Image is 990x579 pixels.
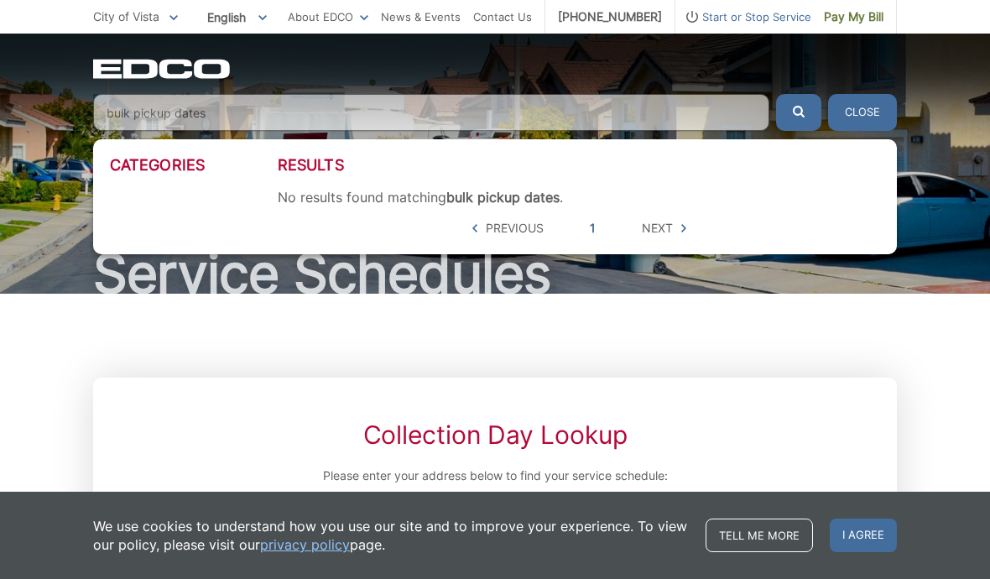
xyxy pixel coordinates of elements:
[93,517,689,554] p: We use cookies to understand how you use our site and to improve your experience. To view our pol...
[473,8,532,26] a: Contact Us
[824,8,883,26] span: Pay My Bill
[278,189,880,206] div: No results found matching .
[278,156,880,175] h3: Results
[830,519,897,552] span: I agree
[706,519,813,552] a: Tell me more
[110,156,278,175] h3: Categories
[288,8,368,26] a: About EDCO
[642,219,673,237] span: Next
[230,420,760,450] h2: Collection Day Lookup
[93,9,159,23] span: City of Vista
[93,94,769,131] input: Search
[590,219,596,237] a: 1
[381,8,461,26] a: News & Events
[93,59,232,79] a: EDCD logo. Return to the homepage.
[828,94,897,131] button: Close
[195,3,279,31] span: English
[446,189,560,206] strong: bulk pickup dates
[776,94,821,131] button: Submit the search query.
[486,219,544,237] span: Previous
[260,535,350,554] a: privacy policy
[230,467,760,485] p: Please enter your address below to find your service schedule:
[93,247,897,300] h1: Service Schedules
